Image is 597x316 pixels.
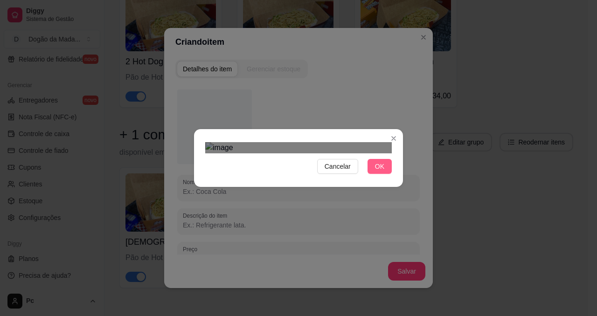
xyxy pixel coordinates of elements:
[317,159,358,174] button: Cancelar
[386,131,401,146] button: Close
[325,161,351,172] span: Cancelar
[368,159,392,174] button: OK
[375,161,384,172] span: OK
[205,142,392,153] img: image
